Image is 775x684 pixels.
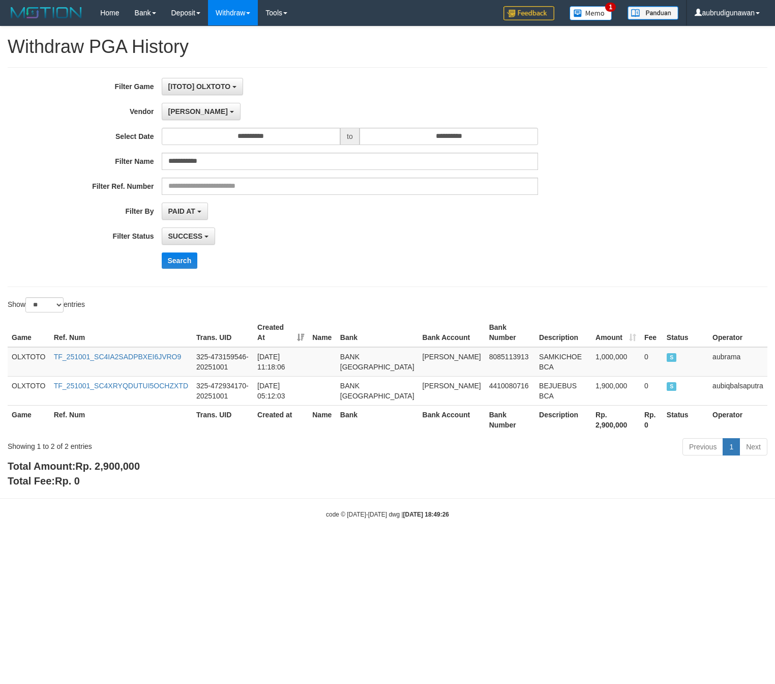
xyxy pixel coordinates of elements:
[419,405,485,434] th: Bank Account
[8,437,315,451] div: Showing 1 to 2 of 2 entries
[253,376,308,405] td: [DATE] 05:12:03
[162,227,216,245] button: SUCCESS
[336,347,419,377] td: BANK [GEOGRAPHIC_DATA]
[419,376,485,405] td: [PERSON_NAME]
[162,78,244,95] button: [ITOTO] OLXTOTO
[723,438,740,455] a: 1
[682,438,723,455] a: Previous
[54,353,182,361] a: TF_251001_SC4IA2SADPBXEI6JVRO9
[8,475,80,487] b: Total Fee:
[535,405,591,434] th: Description
[8,461,140,472] b: Total Amount:
[419,347,485,377] td: [PERSON_NAME]
[168,207,195,215] span: PAID AT
[162,103,241,120] button: [PERSON_NAME]
[168,82,231,91] span: [ITOTO] OLXTOTO
[485,376,535,405] td: 4410080716
[8,318,50,347] th: Game
[8,37,767,57] h1: Withdraw PGA History
[503,6,554,20] img: Feedback.jpg
[8,347,50,377] td: OLXTOTO
[419,318,485,347] th: Bank Account
[336,376,419,405] td: BANK [GEOGRAPHIC_DATA]
[570,6,612,20] img: Button%20Memo.svg
[485,405,535,434] th: Bank Number
[336,318,419,347] th: Bank
[340,128,360,145] span: to
[591,318,640,347] th: Amount: activate to sort column ascending
[55,475,80,487] span: Rp. 0
[253,405,308,434] th: Created at
[192,405,253,434] th: Trans. UID
[708,405,767,434] th: Operator
[162,203,208,220] button: PAID AT
[75,461,140,472] span: Rp. 2,900,000
[403,511,449,518] strong: [DATE] 18:49:26
[192,376,253,405] td: 325-472934170-20251001
[640,318,663,347] th: Fee
[663,318,708,347] th: Status
[50,405,192,434] th: Ref. Num
[485,347,535,377] td: 8085113913
[168,232,203,240] span: SUCCESS
[667,382,677,391] span: SUCCESS
[708,347,767,377] td: aubrama
[591,405,640,434] th: Rp. 2,900,000
[192,347,253,377] td: 325-473159546-20251001
[8,376,50,405] td: OLXTOTO
[739,438,767,455] a: Next
[485,318,535,347] th: Bank Number
[8,297,85,312] label: Show entries
[535,376,591,405] td: BEJUEBUS BCA
[336,405,419,434] th: Bank
[253,347,308,377] td: [DATE] 11:18:06
[168,107,228,116] span: [PERSON_NAME]
[535,347,591,377] td: SAMKICHOE BCA
[308,318,336,347] th: Name
[535,318,591,347] th: Description
[640,376,663,405] td: 0
[628,6,678,20] img: panduan.png
[663,405,708,434] th: Status
[308,405,336,434] th: Name
[667,353,677,362] span: SUCCESS
[640,405,663,434] th: Rp. 0
[50,318,192,347] th: Ref. Num
[192,318,253,347] th: Trans. UID
[640,347,663,377] td: 0
[162,252,198,269] button: Search
[25,297,64,312] select: Showentries
[708,318,767,347] th: Operator
[605,3,616,12] span: 1
[253,318,308,347] th: Created At: activate to sort column ascending
[326,511,449,518] small: code © [DATE]-[DATE] dwg |
[8,5,85,20] img: MOTION_logo.png
[591,376,640,405] td: 1,900,000
[591,347,640,377] td: 1,000,000
[708,376,767,405] td: aubiqbalsaputra
[54,382,188,390] a: TF_251001_SC4XRYQDUTUI5OCHZXTD
[8,405,50,434] th: Game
